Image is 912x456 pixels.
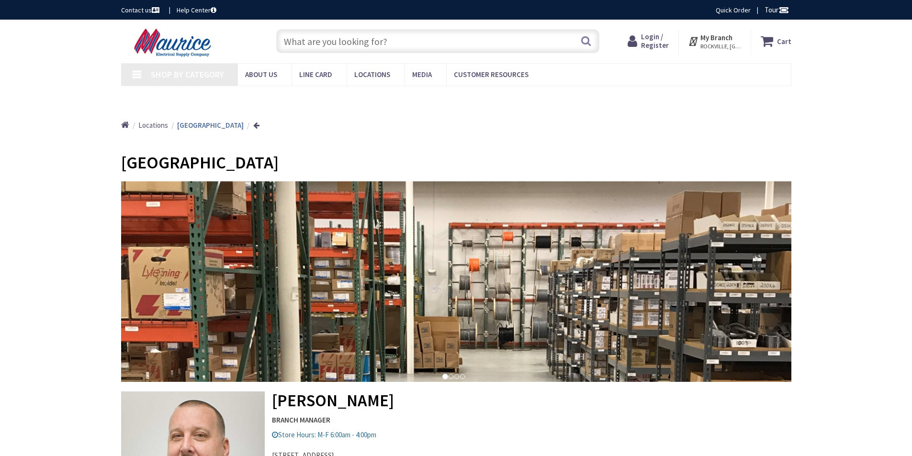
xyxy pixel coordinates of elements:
[245,70,277,79] span: About us
[121,5,161,15] a: Contact us
[716,5,751,15] a: Quick Order
[700,43,741,50] span: ROCKVILLE, [GEOGRAPHIC_DATA]
[121,181,791,382] img: img_1123_banner.jpg
[121,152,279,173] span: [GEOGRAPHIC_DATA]
[354,70,390,79] span: Locations
[177,121,244,130] strong: [GEOGRAPHIC_DATA]
[700,33,732,42] strong: My Branch
[454,70,529,79] span: Customer Resources
[777,33,791,50] strong: Cart
[121,415,791,425] strong: BRANCH MANAGER
[688,33,741,50] div: My Branch ROCKVILLE, [GEOGRAPHIC_DATA]
[138,120,168,130] a: Locations
[299,70,332,79] span: Line Card
[138,121,168,130] span: Locations
[641,32,669,50] span: Login / Register
[765,5,789,14] span: Tour
[412,70,432,79] span: Media
[121,28,227,57] img: Maurice Electrical Supply Company
[761,33,791,50] a: Cart
[272,430,376,439] span: Store Hours: M-F 6:00am - 4:00pm
[151,69,224,80] span: Shop By Category
[276,29,599,53] input: What are you looking for?
[628,33,669,50] a: Login / Register
[177,5,216,15] a: Help Center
